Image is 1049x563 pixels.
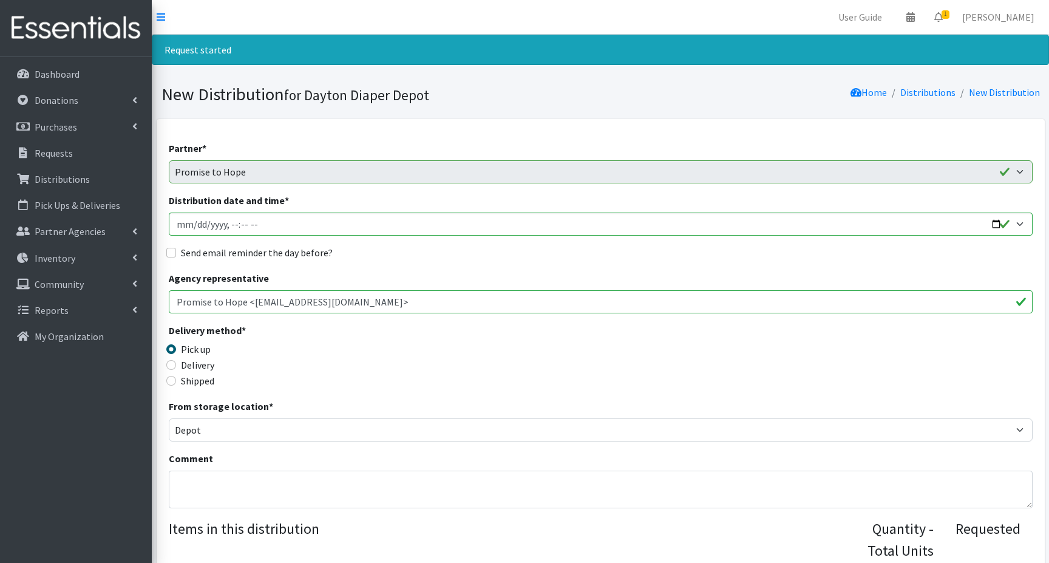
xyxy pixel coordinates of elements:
legend: Items in this distribution [169,518,860,557]
small: for Dayton Diaper Depot [284,86,429,104]
a: Reports [5,298,147,322]
a: Pick Ups & Deliveries [5,193,147,217]
label: Pick up [181,342,211,357]
label: Agency representative [169,271,269,285]
h1: New Distribution [161,84,596,105]
a: My Organization [5,324,147,349]
p: Donations [35,94,78,106]
abbr: required [202,142,206,154]
a: New Distribution [969,86,1040,98]
div: Requested [946,518,1020,562]
a: Distributions [900,86,956,98]
a: Purchases [5,115,147,139]
a: Home [850,86,887,98]
p: Distributions [35,173,90,185]
label: Partner [169,141,206,155]
p: Purchases [35,121,77,133]
p: Dashboard [35,68,80,80]
a: Community [5,272,147,296]
p: My Organization [35,330,104,343]
span: 1 [942,10,949,19]
abbr: required [242,324,246,336]
p: Pick Ups & Deliveries [35,199,120,211]
a: User Guide [829,5,892,29]
p: Community [35,278,84,290]
a: Requests [5,141,147,165]
p: Reports [35,304,69,316]
img: HumanEssentials [5,8,147,49]
p: Inventory [35,252,75,264]
a: 1 [925,5,952,29]
a: Donations [5,88,147,112]
a: Dashboard [5,62,147,86]
abbr: required [285,194,289,206]
abbr: required [269,400,273,412]
p: Requests [35,147,73,159]
div: Request started [152,35,1049,65]
a: Partner Agencies [5,219,147,244]
label: Delivery [181,358,214,372]
p: Partner Agencies [35,225,106,237]
label: Shipped [181,374,214,388]
label: Distribution date and time [169,193,289,208]
label: Send email reminder the day before? [181,245,333,260]
legend: Delivery method [169,323,385,342]
label: Comment [169,451,213,466]
div: Quantity - Total Units [860,518,934,562]
label: From storage location [169,399,273,414]
a: Inventory [5,246,147,270]
a: Distributions [5,167,147,191]
a: [PERSON_NAME] [952,5,1044,29]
